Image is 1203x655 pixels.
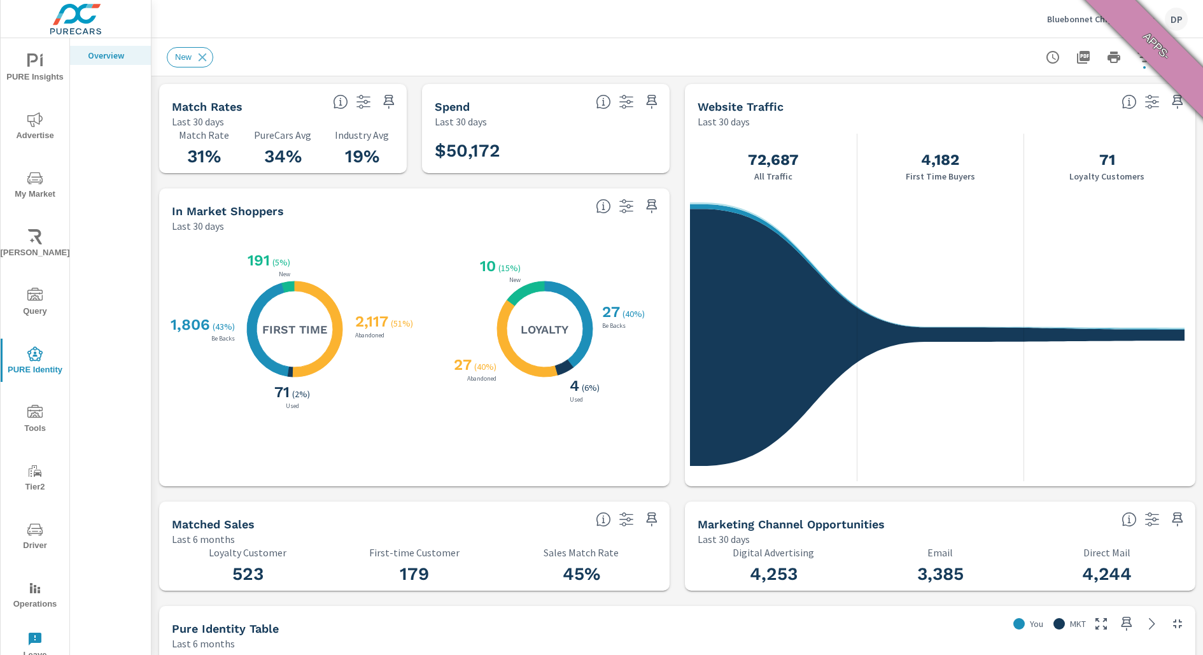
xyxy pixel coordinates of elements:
[1122,94,1137,109] span: All traffic is the data we start with. It’s unique personas over a 30-day period. We don’t consid...
[4,581,66,612] span: Operations
[283,403,302,409] p: Used
[339,547,490,558] p: First-time Customer
[498,262,523,274] p: ( 15% )
[292,388,313,400] p: ( 2% )
[88,49,141,62] p: Overview
[521,322,568,337] h5: Loyalty
[353,313,388,330] h3: 2,117
[172,100,243,113] h5: Match Rates
[582,382,602,393] p: ( 6% )
[1142,614,1162,634] a: See more details in report
[391,318,416,329] p: ( 51% )
[642,509,662,530] span: Save this to your personalized report
[172,636,235,651] p: Last 6 months
[596,94,611,109] span: Total PureCars DigAdSpend. Data sourced directly from the Ad Platforms. Non-Purecars DigAd client...
[167,52,199,62] span: New
[596,512,611,527] span: Loyalty: Matches that have purchased from the dealership before and purchased within the timefram...
[4,229,66,260] span: [PERSON_NAME]
[435,114,487,129] p: Last 30 days
[642,196,662,216] span: Save this to your personalized report
[505,563,657,585] h3: 45%
[172,518,255,531] h5: Matched Sales
[1165,8,1188,31] div: DP
[4,405,66,436] span: Tools
[1167,614,1188,634] button: Minimize Widget
[245,251,270,269] h3: 191
[4,463,66,495] span: Tier2
[1132,45,1157,70] button: Apply Filters
[1030,617,1043,630] p: You
[567,397,586,403] p: Used
[339,563,490,585] h3: 179
[172,218,224,234] p: Last 30 days
[167,47,213,67] div: New
[172,563,323,585] h3: 523
[4,288,66,319] span: Query
[272,257,293,268] p: ( 5% )
[600,303,620,321] h3: 27
[1101,45,1127,70] button: Print Report
[698,100,784,113] h5: Website Traffic
[353,332,387,339] p: Abandoned
[451,356,472,374] h3: 27
[70,46,151,65] div: Overview
[1167,509,1188,530] span: Save this to your personalized report
[864,547,1016,558] p: Email
[213,321,237,332] p: ( 43% )
[1167,92,1188,112] span: Save this to your personalized report
[642,92,662,112] span: Save this to your personalized report
[262,322,327,337] h5: First Time
[1047,13,1155,25] p: Bluebonnet Chrysler Dodge
[1122,512,1137,527] span: Matched shoppers that can be exported to each channel type. This is targetable traffic.
[276,271,293,278] p: New
[172,204,284,218] h5: In Market Shoppers
[435,100,470,113] h5: Spend
[4,346,66,377] span: PURE Identity
[507,277,523,283] p: New
[1031,563,1183,585] h3: 4,244
[698,114,750,129] p: Last 30 days
[465,376,499,382] p: Abandoned
[333,94,348,109] span: Match rate: % of Identifiable Traffic. Pure Identity avg: Avg match rate of all PURE Identity cus...
[4,112,66,143] span: Advertise
[474,361,499,372] p: ( 40% )
[698,518,885,531] h5: Marketing Channel Opportunities
[596,199,611,214] span: Loyalty: Matched has purchased from the dealership before and has exhibited a preference through ...
[251,146,314,167] h3: 34%
[4,522,66,553] span: Driver
[4,53,66,85] span: PURE Insights
[567,377,579,395] h3: 4
[379,92,399,112] span: Save this to your personalized report
[698,532,750,547] p: Last 30 days
[172,146,236,167] h3: 31%
[623,308,647,320] p: ( 40% )
[172,114,224,129] p: Last 30 days
[209,335,237,342] p: Be Backs
[272,383,290,401] h3: 71
[172,622,279,635] h5: Pure Identity Table
[698,563,849,585] h3: 4,253
[172,129,236,141] p: Match Rate
[1070,617,1086,630] p: MKT
[864,563,1016,585] h3: 3,385
[4,171,66,202] span: My Market
[600,323,628,329] p: Be Backs
[1162,45,1188,70] button: Select Date Range
[1091,614,1111,634] button: Make Fullscreen
[477,257,496,275] h3: 10
[172,532,235,547] p: Last 6 months
[435,140,500,162] h3: $50,172
[330,129,394,141] p: Industry Avg
[1031,547,1183,558] p: Direct Mail
[168,316,210,334] h3: 1,806
[1071,45,1096,70] button: "Export Report to PDF"
[330,146,394,167] h3: 19%
[505,547,657,558] p: Sales Match Rate
[251,129,314,141] p: PureCars Avg
[1116,614,1137,634] span: Save this to your personalized report
[698,547,849,558] p: Digital Advertising
[172,547,323,558] p: Loyalty Customer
